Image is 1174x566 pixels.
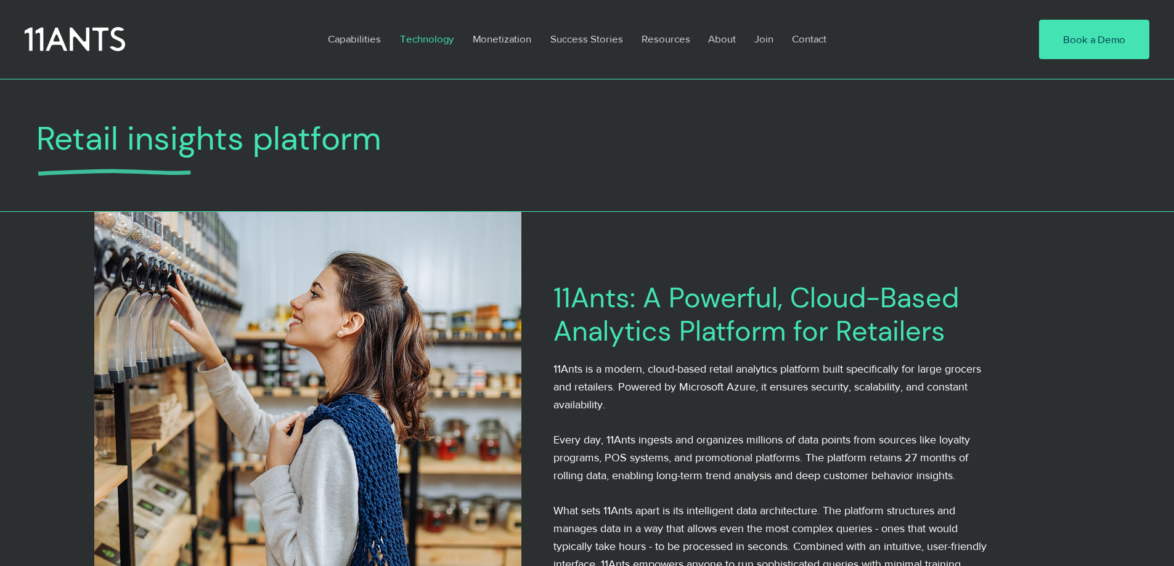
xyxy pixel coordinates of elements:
[467,25,537,53] p: Monetization
[635,25,696,53] p: Resources
[553,363,981,411] span: 11Ants is a modern, cloud-based retail analytics platform built specifically for large grocers an...
[632,25,699,53] a: Resources
[748,25,780,53] p: Join
[1063,32,1125,47] span: Book a Demo
[463,25,541,53] a: Monetization
[553,434,970,482] span: Every day, 11Ants ingests and organizes millions of data points from sources like loyalty program...
[541,25,632,53] a: Success Stories
[391,25,463,53] a: Technology
[699,25,745,53] a: About
[322,25,387,53] p: Capabilities
[745,25,783,53] a: Join
[783,25,837,53] a: Contact
[786,25,833,53] p: Contact
[702,25,742,53] p: About
[394,25,460,53] p: Technology
[553,280,959,349] span: 11Ants: A Powerful, Cloud-Based Analytics Platform for Retailers
[544,25,629,53] p: Success Stories
[36,117,381,160] span: Retail insights platform
[319,25,1001,53] nav: Site
[1039,20,1149,59] a: Book a Demo
[319,25,391,53] a: Capabilities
